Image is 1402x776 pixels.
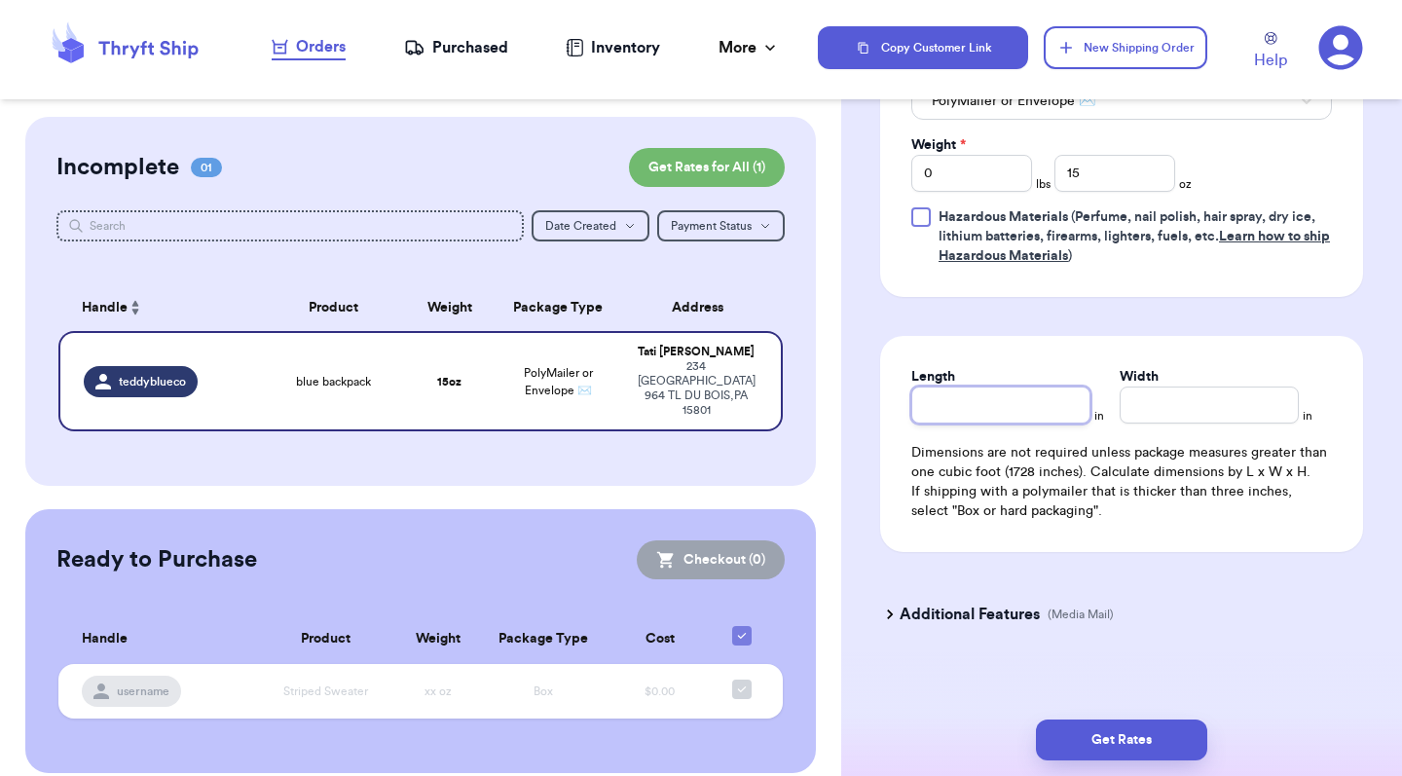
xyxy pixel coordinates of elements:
[117,684,169,699] span: username
[635,345,757,359] div: Tati [PERSON_NAME]
[56,152,179,183] h2: Incomplete
[128,296,143,319] button: Sort ascending
[900,603,1040,626] h3: Additional Features
[629,148,785,187] button: Get Rates for All (1)
[939,210,1068,224] span: Hazardous Materials
[607,614,712,664] th: Cost
[719,36,780,59] div: More
[119,374,186,389] span: teddyblueco
[524,367,593,396] span: PolyMailer or Envelope ✉️
[56,210,524,241] input: Search
[404,36,508,59] a: Purchased
[406,284,493,331] th: Weight
[56,544,257,575] h2: Ready to Purchase
[191,158,222,177] span: 01
[1254,32,1287,72] a: Help
[1094,408,1104,424] span: in
[623,284,783,331] th: Address
[82,629,128,649] span: Handle
[1036,176,1051,192] span: lbs
[645,685,675,697] span: $0.00
[911,482,1332,521] p: If shipping with a polymailer that is thicker than three inches, select "Box or hard packaging".
[396,614,481,664] th: Weight
[272,35,346,60] a: Orders
[1303,408,1312,424] span: in
[911,135,966,155] label: Weight
[671,220,752,232] span: Payment Status
[424,685,452,697] span: xx oz
[534,685,553,697] span: Box
[272,35,346,58] div: Orders
[296,374,371,389] span: blue backpack
[493,284,623,331] th: Package Type
[1048,607,1114,622] p: (Media Mail)
[635,359,757,418] div: 234 [GEOGRAPHIC_DATA] 964 TL DU BOIS , PA 15801
[1254,49,1287,72] span: Help
[637,540,785,579] button: Checkout (0)
[255,614,396,664] th: Product
[911,443,1332,521] div: Dimensions are not required unless package measures greater than one cubic foot (1728 inches). Ca...
[480,614,607,664] th: Package Type
[932,92,1095,111] span: PolyMailer or Envelope ✉️
[261,284,406,331] th: Product
[532,210,649,241] button: Date Created
[911,367,955,387] label: Length
[1044,26,1207,69] button: New Shipping Order
[1120,367,1159,387] label: Width
[939,210,1330,263] span: (Perfume, nail polish, hair spray, dry ice, lithium batteries, firearms, lighters, fuels, etc. )
[657,210,785,241] button: Payment Status
[82,298,128,318] span: Handle
[283,685,368,697] span: Striped Sweater
[545,220,616,232] span: Date Created
[1179,176,1192,192] span: oz
[566,36,660,59] a: Inventory
[911,83,1332,120] button: PolyMailer or Envelope ✉️
[1036,720,1207,760] button: Get Rates
[437,376,461,388] strong: 15 oz
[818,26,1028,69] button: Copy Customer Link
